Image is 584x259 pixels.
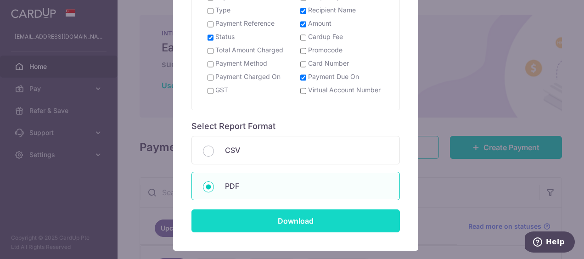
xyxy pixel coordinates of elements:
[225,145,388,156] p: CSV
[191,121,400,132] h6: Select Report Format
[308,59,349,68] label: Card Number
[308,72,359,81] label: Payment Due On
[308,19,331,28] label: Amount
[308,6,356,15] label: Recipient Name
[215,72,281,81] label: Payment Charged On
[215,32,235,41] label: Status
[308,32,343,41] label: Cardup Fee
[215,59,267,68] label: Payment Method
[215,6,230,15] label: Type
[191,209,400,232] input: Download
[215,19,275,28] label: Payment Reference
[215,45,283,55] label: Total Amount Charged
[308,85,381,95] label: Virtual Account Number
[225,180,388,191] p: PDF
[525,231,575,254] iframe: Opens a widget where you can find more information
[308,45,343,55] label: Promocode
[215,85,228,95] label: GST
